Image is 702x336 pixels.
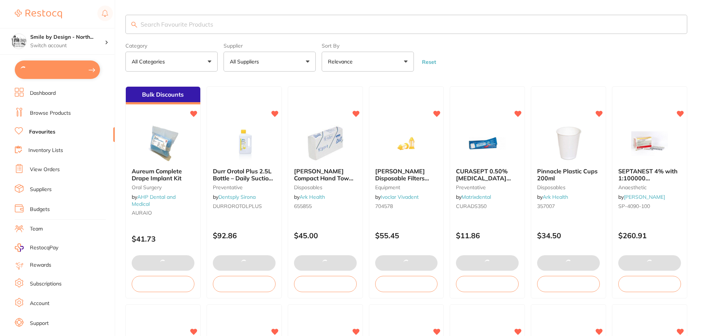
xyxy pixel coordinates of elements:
img: SEPTANEST 4% with 1:100000 adrenalin 2.2ml 2xBox 50 GOLD [626,125,674,162]
span: by [618,194,665,200]
a: Budgets [30,206,50,213]
span: Durr Orotol Plus 2.5L Bottle – Daily Suction Cleaner [213,167,273,188]
a: View Orders [30,166,60,173]
input: Search Favourite Products [125,15,687,34]
label: Category [125,43,218,49]
button: All Suppliers [224,52,316,72]
h4: Smile by Design - North Sydney [30,34,105,41]
a: Team [30,225,43,233]
p: $260.91 [618,231,681,240]
label: Supplier [224,43,316,49]
p: $45.00 [294,231,357,240]
span: by [456,194,491,200]
p: $41.73 [132,235,194,243]
a: Dentsply Sirona [218,194,256,200]
span: 655855 [294,203,312,209]
small: disposables [537,184,600,190]
a: Browse Products [30,110,71,117]
a: Restocq Logo [15,6,62,22]
small: disposables [294,184,357,190]
button: All Categories [125,52,218,72]
a: Subscriptions [30,280,62,288]
span: by [132,194,176,207]
span: [PERSON_NAME] Compact Hand Towel 29.5x19cm 5855 [294,167,354,188]
p: $34.50 [537,231,600,240]
span: by [375,194,419,200]
label: Sort By [322,43,414,49]
span: CURASEPT 0.50% [MEDICAL_DATA] ADS Gel 30ml tube [456,167,511,188]
b: CURASEPT 0.50% Chlorhexidine ADS Gel 30ml tube [456,168,519,181]
small: preventative [213,184,276,190]
span: SEPTANEST 4% with 1:100000 [MEDICAL_DATA] 2.2ml 2xBox 50 GOLD [618,167,680,195]
a: RestocqPay [15,243,58,252]
button: Relevance [322,52,414,72]
span: RestocqPay [30,244,58,252]
span: by [213,194,256,200]
span: SP-4090-100 [618,203,650,209]
a: Ark Health [543,194,568,200]
img: Durr Orotol Plus 2.5L Bottle – Daily Suction Cleaner [220,125,268,162]
a: Ivoclar Vivadent [381,194,419,200]
p: $11.86 [456,231,519,240]
small: preventative [456,184,519,190]
a: Support [30,320,49,327]
button: Reset [420,59,438,65]
span: by [537,194,568,200]
b: SEPTANEST 4% with 1:100000 adrenalin 2.2ml 2xBox 50 GOLD [618,168,681,181]
img: Aureum Complete Drape Implant Kit [139,125,187,162]
a: Account [30,300,49,307]
b: Scott Compact Hand Towel 29.5x19cm 5855 [294,168,357,181]
a: AHP Dental and Medical [132,194,176,207]
span: AURAIO [132,209,152,216]
a: Inventory Lists [28,147,63,154]
img: Restocq Logo [15,10,62,18]
div: Bulk Discounts [126,87,200,104]
b: Aureum Complete Drape Implant Kit [132,168,194,181]
a: Rewards [30,261,51,269]
small: oral surgery [132,184,194,190]
span: [PERSON_NAME] Disposable Filters Yellow (0725-041-00) / 12 [375,167,438,195]
p: $92.86 [213,231,276,240]
p: Switch account [30,42,105,49]
a: Suppliers [30,186,52,193]
b: Durr Orotol Plus 2.5L Bottle – Daily Suction Cleaner [213,168,276,181]
a: Dashboard [30,90,56,97]
img: Pinnacle Plastic Cups 200ml [544,125,592,162]
img: RestocqPay [15,243,24,252]
span: CURADS350 [456,203,487,209]
a: Matrixdental [461,194,491,200]
a: [PERSON_NAME] [624,194,665,200]
img: Scott Compact Hand Towel 29.5x19cm 5855 [301,125,349,162]
p: Relevance [328,58,356,65]
p: All Categories [132,58,168,65]
small: equipment [375,184,438,190]
span: 704578 [375,203,393,209]
span: DURROROTOLPLUS [213,203,262,209]
p: All Suppliers [230,58,262,65]
span: 357007 [537,203,555,209]
a: Ark Health [300,194,325,200]
small: anaesthetic [618,184,681,190]
img: Durr Disposable Filters Yellow (0725-041-00) / 12 [382,125,430,162]
span: Pinnacle Plastic Cups 200ml [537,167,598,181]
img: Smile by Design - North Sydney [11,34,26,49]
span: Aureum Complete Drape Implant Kit [132,167,182,181]
b: Pinnacle Plastic Cups 200ml [537,168,600,181]
b: Durr Disposable Filters Yellow (0725-041-00) / 12 [375,168,438,181]
img: CURASEPT 0.50% Chlorhexidine ADS Gel 30ml tube [463,125,511,162]
p: $55.45 [375,231,438,240]
span: by [294,194,325,200]
a: Favourites [29,128,55,136]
